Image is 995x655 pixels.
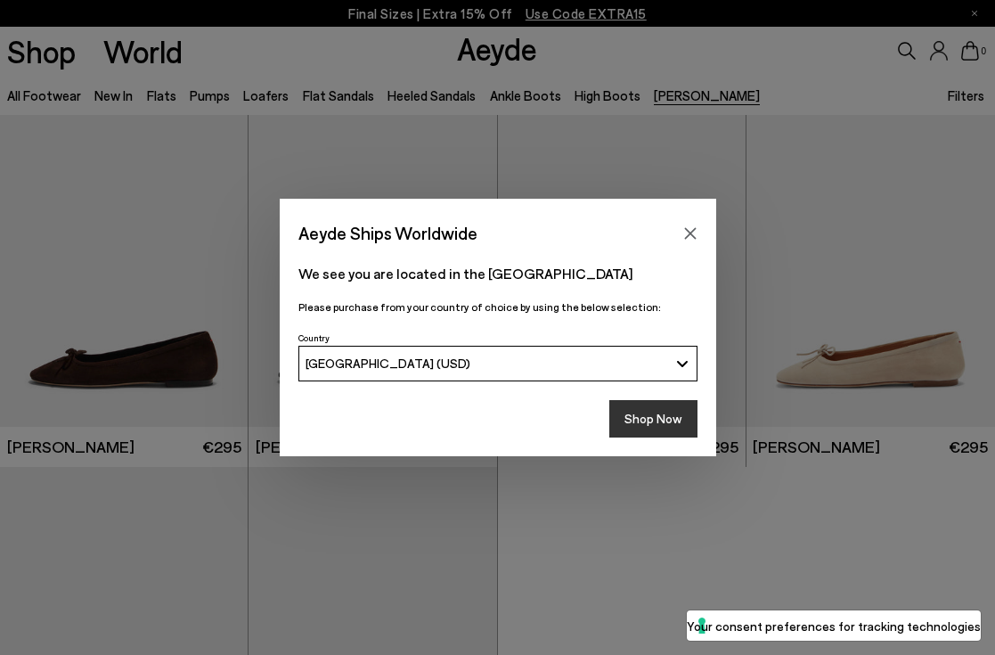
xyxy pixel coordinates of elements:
[609,400,697,438] button: Shop Now
[687,617,981,635] label: Your consent preferences for tracking technologies
[298,299,697,315] p: Please purchase from your country of choice by using the below selection:
[298,217,477,249] span: Aeyde Ships Worldwide
[298,263,697,284] p: We see you are located in the [GEOGRAPHIC_DATA]
[298,332,330,343] span: Country
[687,610,981,641] button: Your consent preferences for tracking technologies
[306,356,470,371] span: [GEOGRAPHIC_DATA] (USD)
[677,220,704,247] button: Close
